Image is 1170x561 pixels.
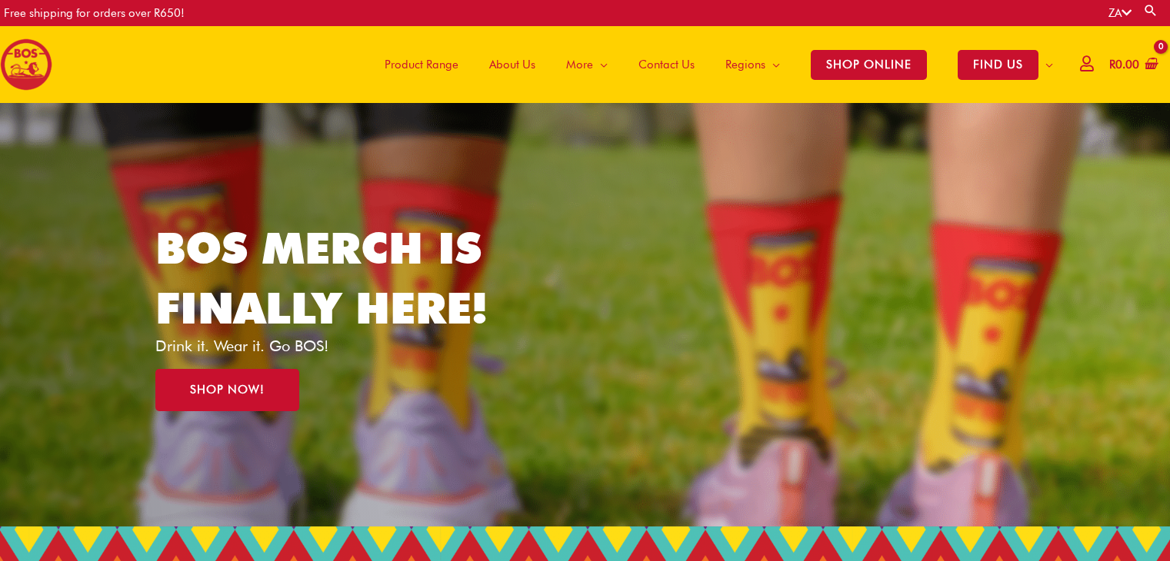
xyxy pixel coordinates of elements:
a: About Us [474,26,551,103]
span: Product Range [385,41,458,88]
a: More [551,26,623,103]
a: ZA [1108,6,1132,20]
a: Product Range [369,26,474,103]
span: SHOP NOW! [190,384,265,396]
a: SHOP ONLINE [795,26,942,103]
span: SHOP ONLINE [811,50,927,80]
span: Regions [725,41,765,88]
a: Contact Us [623,26,710,103]
bdi: 0.00 [1109,58,1139,71]
a: SHOP NOW! [155,369,299,411]
p: Drink it. Wear it. Go BOS! [155,338,511,354]
span: Contact Us [638,41,695,88]
span: FIND US [958,50,1038,80]
span: R [1109,58,1115,71]
a: BOS MERCH IS FINALLY HERE! [155,222,488,334]
a: Regions [710,26,795,103]
a: View Shopping Cart, empty [1106,48,1158,82]
nav: Site Navigation [358,26,1068,103]
a: Search button [1143,3,1158,18]
span: More [566,41,593,88]
span: About Us [489,41,535,88]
